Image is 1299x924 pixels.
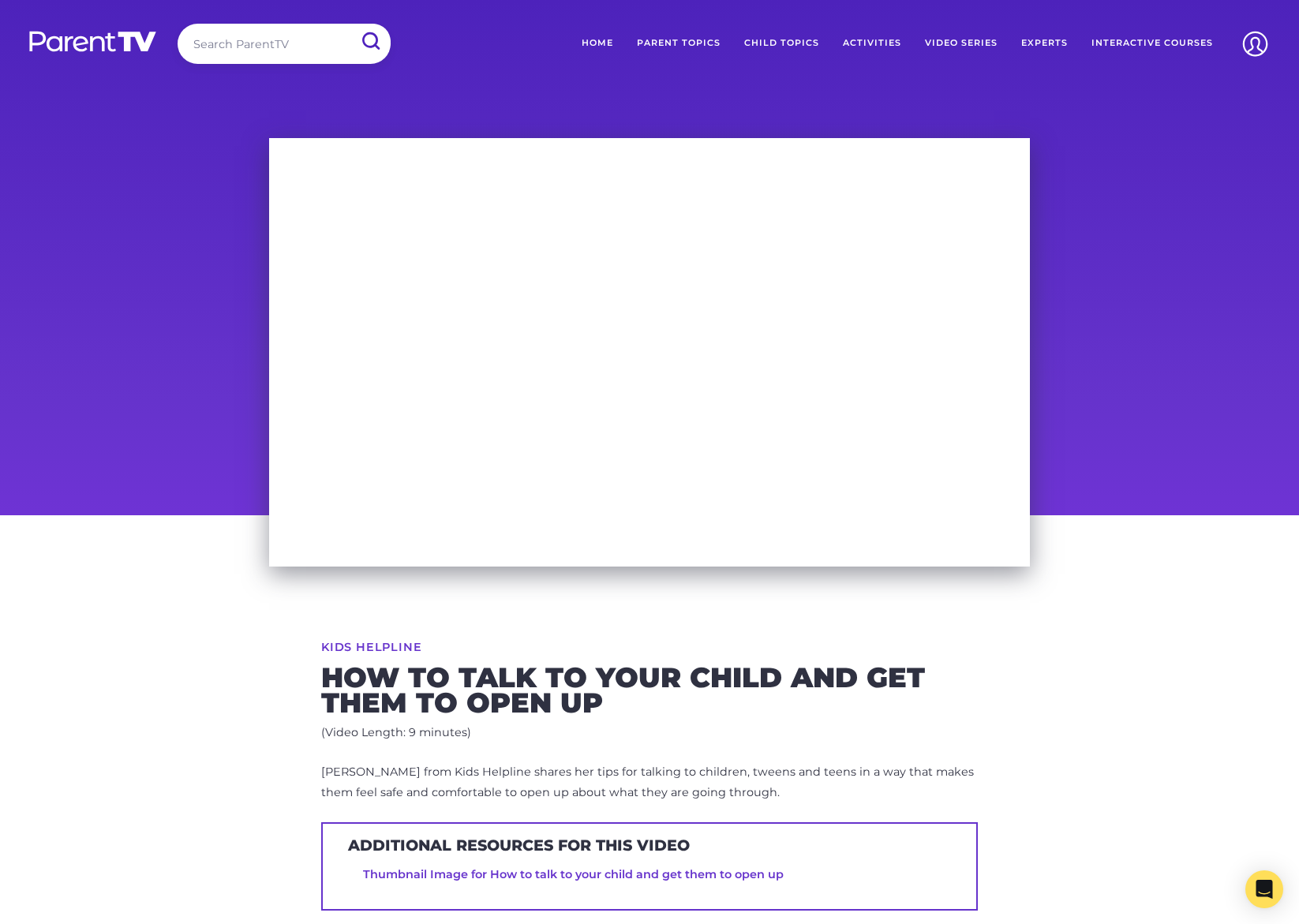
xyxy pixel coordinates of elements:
[321,642,421,653] a: Kids Helpline
[350,24,391,59] input: Submit
[28,30,158,53] img: parenttv-logo-white.4c85aaf.svg
[732,24,831,63] a: Child Topics
[1245,870,1283,908] div: Open Intercom Messenger
[570,24,625,63] a: Home
[321,762,978,803] p: [PERSON_NAME] from Kids Helpline shares her tips for talking to children, tweens and teens in a w...
[363,867,784,881] a: Thumbnail Image for How to talk to your child and get them to open up
[178,24,391,64] input: Search ParentTV
[913,24,1009,63] a: Video Series
[348,836,690,855] h3: Additional resources for this video
[321,723,978,743] p: (Video Length: 9 minutes)
[1235,24,1275,64] img: Account
[1009,24,1080,63] a: Experts
[1080,24,1225,63] a: Interactive Courses
[625,24,732,63] a: Parent Topics
[321,665,978,715] h2: How to talk to your child and get them to open up
[831,24,913,63] a: Activities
